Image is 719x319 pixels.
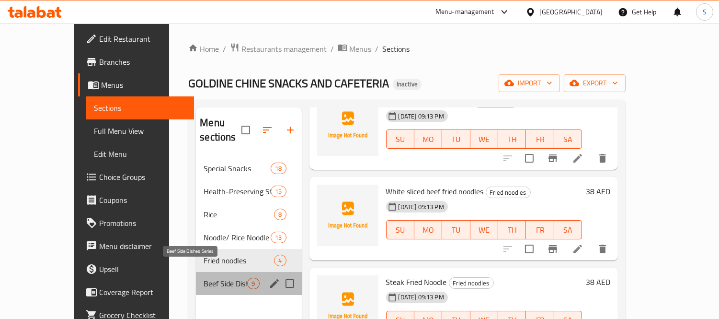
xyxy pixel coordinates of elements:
[196,203,301,226] div: Rice8
[271,233,285,242] span: 13
[502,132,522,146] span: TH
[200,116,241,144] h2: Menu sections
[271,163,286,174] div: items
[349,43,371,55] span: Menus
[442,130,470,149] button: TU
[317,95,378,156] img: Beef Brisket Fried Noodles
[449,278,493,289] span: Fried noodles
[486,187,531,198] div: Fried noodles
[86,96,194,119] a: Sections
[94,125,187,137] span: Full Menu View
[94,148,187,160] span: Edit Menu
[204,209,274,220] span: Rice
[591,147,614,170] button: delete
[188,72,389,94] span: GOLDINE CHINE SNACKS AND CAFETERIA
[196,153,301,299] nav: Menu sections
[196,249,301,272] div: Fried noodles4
[558,132,578,146] span: SA
[375,43,378,55] li: /
[94,102,187,114] span: Sections
[86,119,194,142] a: Full Menu View
[530,132,550,146] span: FR
[230,43,327,55] a: Restaurants management
[204,232,271,243] span: Noodle/ Rice Noodle
[519,239,539,259] span: Select to update
[274,209,286,220] div: items
[99,286,187,298] span: Coverage Report
[393,80,422,88] span: Inactive
[470,220,498,239] button: WE
[99,217,187,229] span: Promotions
[382,43,410,55] span: Sections
[204,186,271,197] span: Health-Preserving Stew Pot Series
[188,43,626,55] nav: breadcrumb
[414,220,442,239] button: MO
[78,27,194,50] a: Edit Restaurant
[541,147,564,170] button: Branch-specific-item
[474,223,494,237] span: WE
[274,255,286,266] div: items
[530,223,550,237] span: FR
[78,212,194,235] a: Promotions
[395,112,448,121] span: [DATE] 09:13 PM
[572,153,583,164] a: Edit menu item
[86,142,194,165] a: Edit Menu
[271,187,285,196] span: 15
[418,223,438,237] span: MO
[317,185,378,246] img: White sliced beef fried noodles
[196,226,301,249] div: Noodle/ Rice Noodle13
[196,272,301,295] div: Beef Side Dishes Series9edit
[204,278,247,289] span: Beef Side Dishes Series
[78,281,194,304] a: Coverage Report
[554,130,582,149] button: SA
[414,130,442,149] button: MO
[99,263,187,275] span: Upsell
[196,180,301,203] div: Health-Preserving Stew Pot Series15
[541,237,564,260] button: Branch-specific-item
[386,184,484,199] span: White sliced beef fried noodles
[526,130,554,149] button: FR
[99,240,187,252] span: Menu disclaimer
[506,77,552,89] span: import
[446,132,466,146] span: TU
[395,202,448,212] span: [DATE] 09:13 PM
[571,77,618,89] span: export
[395,293,448,302] span: [DATE] 09:13 PM
[99,33,187,45] span: Edit Restaurant
[204,255,274,266] span: Fried noodles
[271,164,285,173] span: 18
[591,237,614,260] button: delete
[78,50,194,73] a: Branches
[386,220,414,239] button: SU
[442,220,470,239] button: TU
[539,7,603,17] div: [GEOGRAPHIC_DATA]
[247,278,259,289] div: items
[446,223,466,237] span: TU
[486,187,530,198] span: Fried noodles
[279,118,302,142] button: Add section
[390,223,411,237] span: SU
[558,223,578,237] span: SA
[554,220,582,239] button: SA
[499,74,560,92] button: import
[256,118,279,142] span: Sort sections
[223,43,226,55] li: /
[331,43,334,55] li: /
[78,165,194,189] a: Choice Groups
[338,43,371,55] a: Menus
[267,276,282,291] button: edit
[703,7,707,17] span: S
[271,232,286,243] div: items
[78,258,194,281] a: Upsell
[99,171,187,183] span: Choice Groups
[586,95,610,108] h6: 38 AED
[204,163,271,174] span: Special Snacks
[449,277,494,289] div: Fried noodles
[386,130,414,149] button: SU
[498,220,526,239] button: TH
[274,210,285,219] span: 8
[519,148,539,168] span: Select to update
[99,56,187,68] span: Branches
[586,275,610,289] h6: 38 AED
